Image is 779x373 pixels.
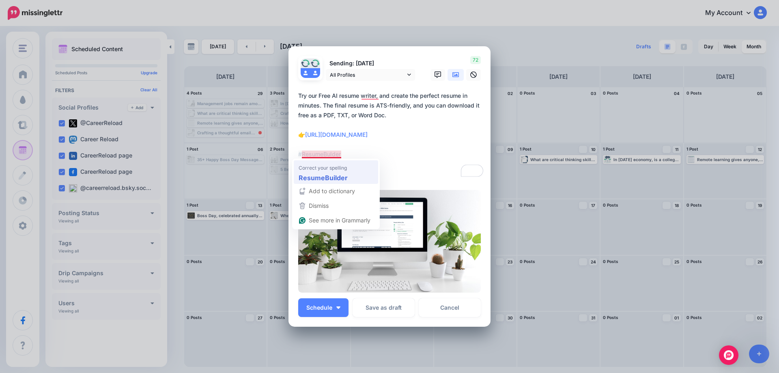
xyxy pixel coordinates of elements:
[330,71,405,79] span: All Profiles
[336,306,340,309] img: arrow-down-white.png
[326,69,415,81] a: All Profiles
[301,68,310,78] img: user_default_image.png
[353,298,415,317] button: Save as draft
[719,345,738,365] div: Open Intercom Messenger
[306,305,332,310] span: Schedule
[298,91,485,179] div: Try our Free AI resume writer, and create the perfect resume in minutes. The final resume is ATS-...
[419,298,481,317] a: Cancel
[470,56,481,64] span: 72
[326,59,415,68] p: Sending: [DATE]
[298,298,349,317] button: Schedule
[310,68,320,78] img: user_default_image.png
[298,190,481,293] img: XCDCUVSDF92UAAXJ9SI64F1BQN4OYCDP.jpg
[310,58,320,68] img: 294325650_939078050313248_9003369330653232731_n-bsa128223.jpg
[301,58,310,68] img: 63DzD7eq-57774.jpg
[298,91,485,179] textarea: To enrich screen reader interactions, please activate Accessibility in Grammarly extension settings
